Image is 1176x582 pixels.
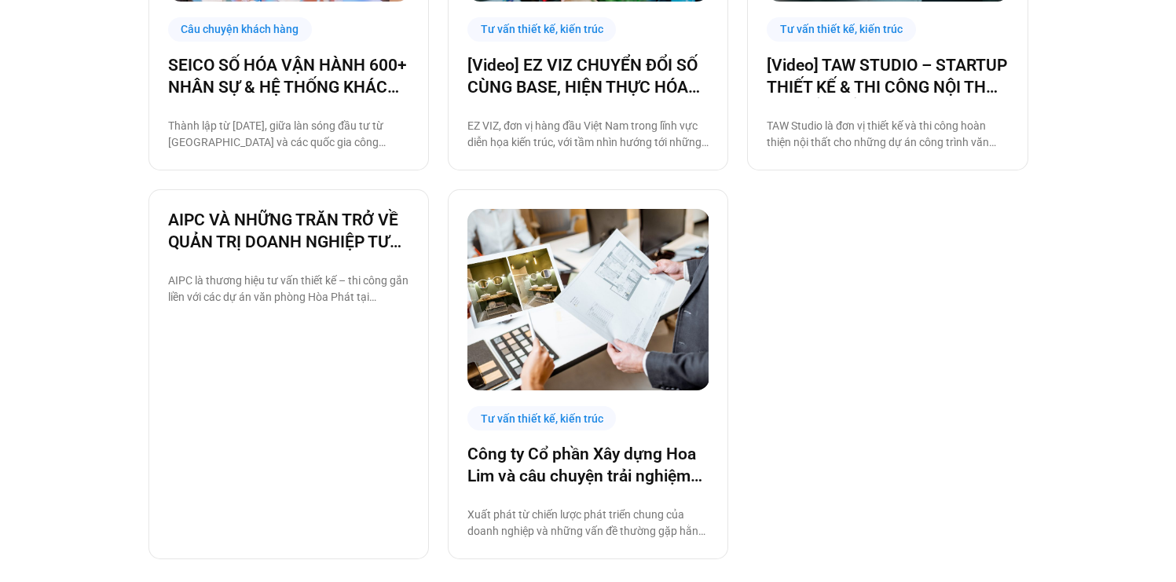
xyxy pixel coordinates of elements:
[467,118,709,151] p: EZ VIZ, đơn vị hàng đầu Việt Nam trong lĩnh vực diễn họa kiến trúc, với tầm nhìn hướng tới những ...
[767,54,1008,98] a: [Video] TAW STUDIO – STARTUP THIẾT KẾ & THI CÔNG NỘI THẤT CHUYỂN ĐỔI SỐ CÙNG [DOMAIN_NAME]
[168,17,313,42] div: Câu chuyện khách hàng
[168,118,409,151] p: Thành lập từ [DATE], giữa làn sóng đầu tư từ [GEOGRAPHIC_DATA] và các quốc gia công nghiệp phát t...
[467,443,709,487] a: Công ty Cổ phần Xây dựng Hoa Lim và câu chuyện trải nghiệm công nghệ cùng Base Wework
[168,273,409,306] p: AIPC là thương hiệu tư vấn thiết kế – thi công gắn liền với các dự án văn phòng Hòa Phát tại [GEO...
[168,54,409,98] a: SEICO SỐ HÓA VẬN HÀNH 600+ NHÂN SỰ & HỆ THỐNG KHÁCH HÀNG CÙNG [DOMAIN_NAME]
[767,118,1008,151] p: TAW Studio là đơn vị thiết kế và thi công hoàn thiện nội thất cho những dự án công trình văn phòn...
[467,17,617,42] div: Tư vấn thiết kế, kiến trúc
[168,209,409,253] a: AIPC VÀ NHỮNG TRĂN TRỞ VỀ QUẢN TRỊ DOANH NGHIỆP TƯ VẤN THIẾT KẾ TRONG THỜI ĐẠI SỐ
[467,507,709,540] p: Xuất phát từ chiến lược phát triển chung của doanh nghiệp và những vấn đề thường gặp hằng ngày, c...
[767,17,916,42] div: Tư vấn thiết kế, kiến trúc
[467,406,617,430] div: Tư vấn thiết kế, kiến trúc
[467,54,709,98] a: [Video] EZ VIZ CHUYỂN ĐỔI SỐ CÙNG BASE, HIỆN THỰC HÓA MỤC TIÊU VƯƠN TẦM QUỐC TẾ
